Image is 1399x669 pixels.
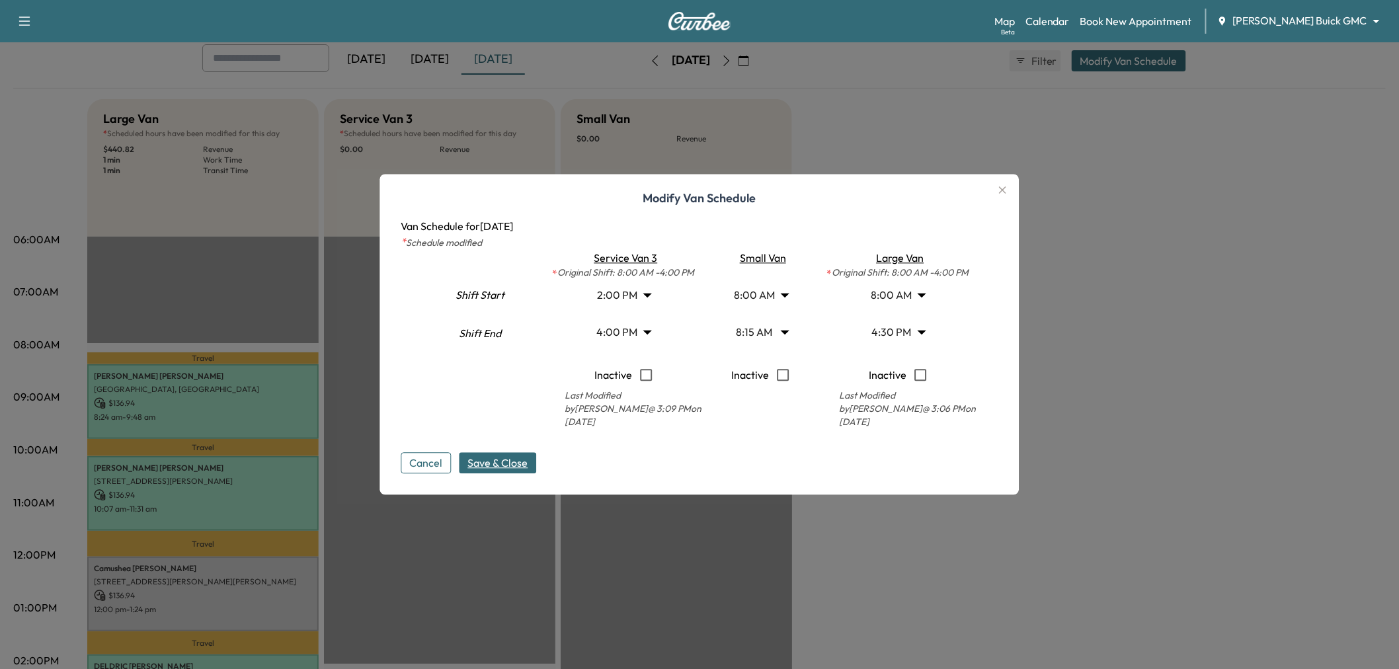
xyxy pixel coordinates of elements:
p: Van Schedule for [DATE] [401,219,998,235]
div: 8:15 AM [721,314,800,351]
div: 4:30 PM [858,314,938,351]
div: Large Van [813,251,982,266]
div: 8:00 AM [858,277,938,314]
div: Shift Start [433,278,528,318]
div: 8:00 AM [721,277,800,314]
a: MapBeta [994,13,1015,29]
span: Save & Close [468,455,528,471]
a: Book New Appointment [1080,13,1192,29]
span: [PERSON_NAME] Buick GMC [1233,13,1367,28]
div: Beta [1001,27,1015,37]
p: Schedule modified [401,235,998,251]
p: Last Modified by [PERSON_NAME] @ 3:06 PM on [DATE] [813,389,982,429]
button: Cancel [401,453,452,474]
p: Inactive [869,362,906,389]
img: Curbee Logo [668,12,731,30]
p: Inactive [732,362,770,389]
div: Small Van [713,251,808,266]
div: Shift End [433,321,528,360]
a: Calendar [1025,13,1070,29]
p: Last Modified by [PERSON_NAME] @ 3:09 PM on [DATE] [539,389,708,429]
div: Service Van 3 [539,251,708,266]
h1: Modify Van Schedule [401,190,998,219]
button: Save & Close [460,453,537,474]
div: 2:00 PM [584,277,663,314]
p: Inactive [594,362,632,389]
div: 4:00 PM [584,314,663,351]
